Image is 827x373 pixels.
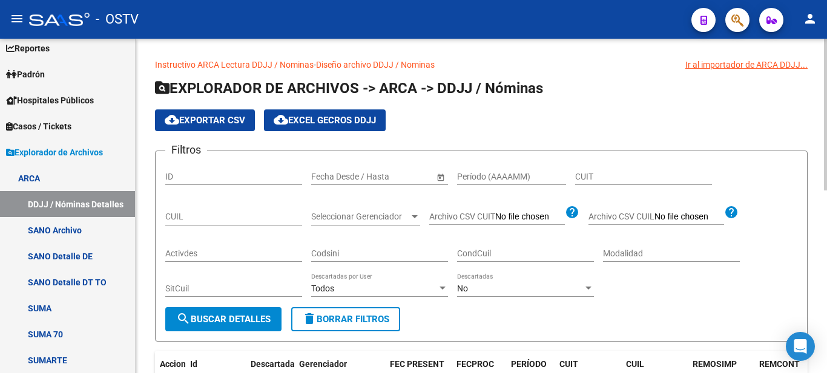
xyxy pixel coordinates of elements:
button: Exportar CSV [155,109,255,131]
mat-icon: help [724,205,739,219]
span: FECPROC [456,359,494,369]
span: CUIT [559,359,578,369]
mat-icon: delete [302,311,317,326]
span: CUIL [626,359,644,369]
span: Todos [311,284,334,293]
button: EXCEL GECROS DDJJ [264,109,386,131]
div: Open Intercom Messenger [786,332,815,361]
span: Buscar Detalles [176,314,271,325]
a: Instructivo ARCA Lectura DDJJ / Nominas [155,60,314,70]
mat-icon: search [176,311,191,326]
input: Archivo CSV CUIT [495,212,565,222]
button: Borrar Filtros [291,307,400,331]
span: Hospitales Públicos [6,94,94,107]
input: Start date [311,172,349,182]
button: Open calendar [434,170,447,183]
span: Exportar CSV [165,115,245,126]
span: Explorador de Archivos [6,146,103,159]
h3: Filtros [165,141,207,158]
mat-icon: help [565,205,579,219]
mat-icon: person [803,11,817,26]
span: No [457,284,468,293]
span: EXCEL GECROS DDJJ [274,115,376,126]
span: Reportes [6,42,50,55]
span: FEC PRESENT [390,359,444,369]
span: Archivo CSV CUIT [429,212,495,221]
span: Borrar Filtros [302,314,389,325]
span: PERÍODO [511,359,547,369]
mat-icon: menu [10,11,24,26]
span: Id [190,359,197,369]
div: Ir al importador de ARCA DDJJ... [685,58,808,71]
span: EXPLORADOR DE ARCHIVOS -> ARCA -> DDJJ / Nóminas [155,80,543,97]
span: Seleccionar Gerenciador [311,212,409,222]
span: Gerenciador [299,359,347,369]
input: End date [359,172,418,182]
span: Padrón [6,68,45,81]
a: Diseño archivo DDJJ / Nominas [316,60,435,70]
span: Casos / Tickets [6,120,71,133]
span: Accion [160,359,186,369]
span: - OSTV [96,6,139,33]
input: Archivo CSV CUIL [654,212,724,222]
button: Buscar Detalles [165,307,282,331]
mat-icon: cloud_download [274,112,288,127]
span: Archivo CSV CUIL [588,212,654,221]
mat-icon: cloud_download [165,112,179,127]
p: - [155,58,808,71]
